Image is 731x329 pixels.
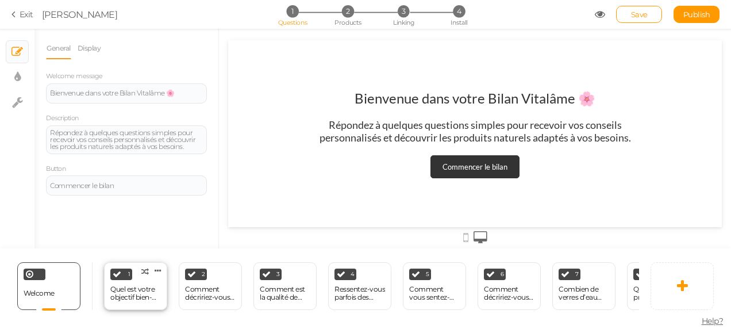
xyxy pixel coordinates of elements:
[432,5,486,17] li: 4 Install
[453,5,465,17] span: 4
[702,316,724,326] span: Help?
[104,262,167,310] div: 1 Quel est votre objectif bien-être [DATE] ?
[403,262,466,310] div: 5 Comment vous sentez-vous face au stress quotidien ?
[214,122,279,131] div: Commencer le bilan
[478,262,541,310] div: 6 Comment décririez-vous vos habitudes alimentaires ?
[17,262,80,310] div: Welcome
[46,37,71,59] a: General
[501,271,504,277] span: 6
[342,5,354,17] span: 2
[334,18,361,26] span: Products
[42,7,118,21] div: [PERSON_NAME]
[46,114,79,123] label: Description
[683,10,710,19] span: Publish
[260,285,310,301] div: Comment est la qualité de votre sommeil ?
[321,5,375,17] li: 2 Products
[377,5,430,17] li: 3 Linking
[409,285,460,301] div: Comment vous sentez-vous face au stress quotidien ?
[426,271,429,277] span: 5
[202,271,205,277] span: 2
[278,18,307,26] span: Questions
[86,78,408,104] div: Répondez à quelques questions simples pour recevoir vos conseils personnalisés et découvrir les p...
[616,6,662,23] div: Save
[50,90,203,97] div: Bienvenue dans votre Bilan Vitalâme 🌸
[328,262,391,310] div: 4 Ressentez-vous parfois des inconforts digestifs (ballonnements, lourdeurs) ?
[334,285,385,301] div: Ressentez-vous parfois des inconforts digestifs (ballonnements, lourdeurs) ?
[575,271,579,277] span: 7
[50,182,203,189] div: Commencer le bilan
[627,262,690,310] div: 8 Quel est votre principal besoin capillaire ?
[398,5,410,17] span: 3
[110,285,161,301] div: Quel est votre objectif bien-être [DATE] ?
[276,271,280,277] span: 3
[559,285,609,301] div: Combien de verres d’eau buvez-vous en moyenne par jour ?
[185,285,236,301] div: Comment décririez-vous votre niveau d’énergie en ce moment ?
[286,5,298,17] span: 1
[633,285,684,301] div: Quel est votre principal besoin capillaire ?
[631,10,648,19] span: Save
[77,37,102,59] a: Display
[552,262,615,310] div: 7 Combien de verres d’eau buvez-vous en moyenne par jour ?
[179,262,242,310] div: 2 Comment décririez-vous votre niveau d’énergie en ce moment ?
[351,271,355,277] span: 4
[266,5,319,17] li: 1 Questions
[484,285,534,301] div: Comment décririez-vous vos habitudes alimentaires ?
[451,18,467,26] span: Install
[46,72,103,81] label: Welcome message
[253,262,317,310] div: 3 Comment est la qualité de votre sommeil ?
[393,18,414,26] span: Linking
[126,49,367,67] div: Bienvenue dans votre Bilan Vitalâme 🌸
[128,271,130,277] span: 1
[24,289,55,297] span: Welcome
[11,9,33,20] a: Exit
[50,129,203,150] div: Répondez à quelques questions simples pour recevoir vos conseils personnalisés et découvrir les p...
[46,165,66,173] label: Button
